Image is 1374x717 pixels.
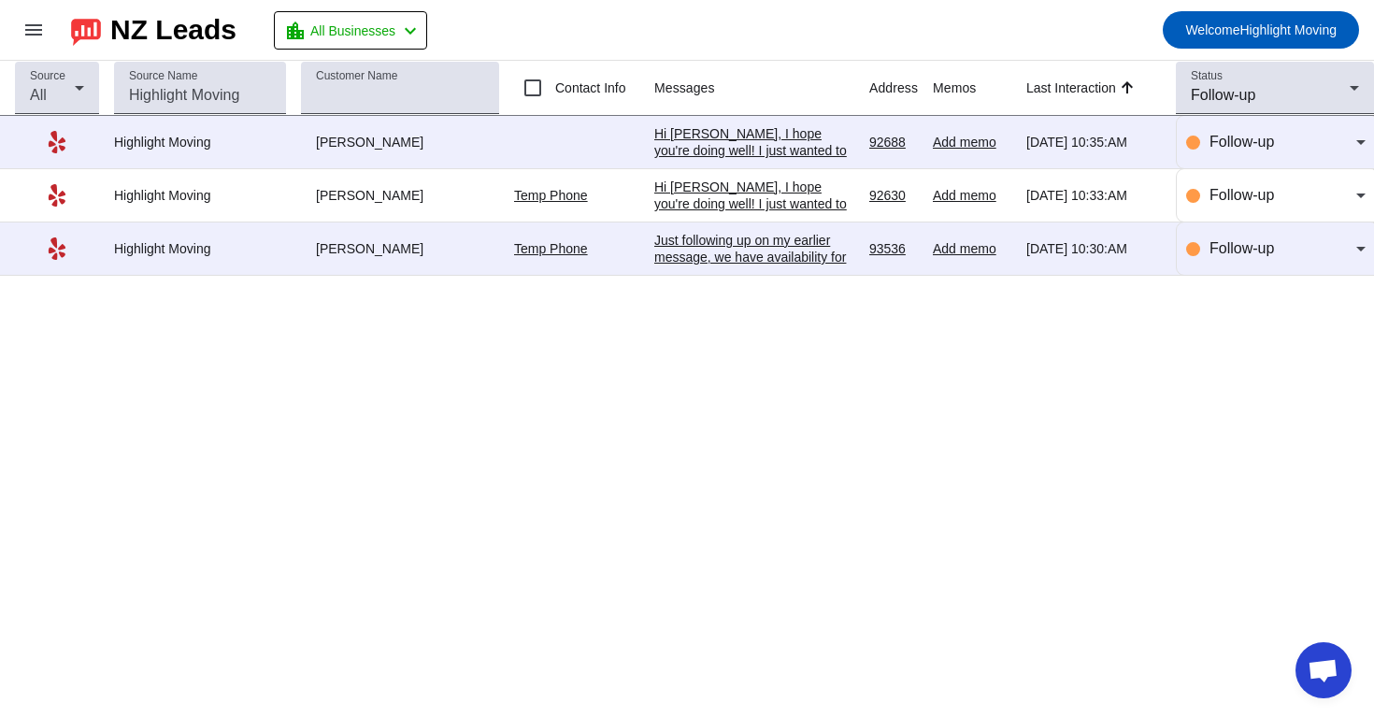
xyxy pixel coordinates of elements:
mat-icon: Yelp [46,131,68,153]
mat-label: Source Name [129,70,197,82]
input: Highlight Moving [129,84,271,107]
div: Open chat [1295,642,1352,698]
a: Temp Phone [514,241,588,256]
div: Highlight Moving [114,187,286,204]
mat-label: Source [30,70,65,82]
th: Address [869,61,933,116]
mat-icon: chevron_left [399,20,422,42]
div: Just following up on my earlier message, we have availability for [DATE], and I'd be happy to hel... [654,232,854,501]
mat-icon: menu [22,19,45,41]
span: Follow-up [1209,240,1274,256]
div: [PERSON_NAME] [301,240,499,257]
span: All Businesses [310,18,395,44]
span: Follow-up [1209,187,1274,203]
th: Messages [654,61,869,116]
span: All [30,87,47,103]
div: [DATE] 10:33:AM [1026,187,1161,204]
div: Last Interaction [1026,79,1116,97]
mat-icon: Yelp [46,237,68,260]
button: All Businesses [274,11,427,50]
span: Follow-up [1209,134,1274,150]
div: 93536 [869,240,918,257]
th: Memos [933,61,1026,116]
mat-icon: location_city [284,20,307,42]
div: NZ Leads [110,17,236,43]
div: Add memo [933,187,1011,204]
div: Highlight Moving [114,134,286,151]
img: logo [71,14,101,46]
div: [DATE] 10:30:AM [1026,240,1161,257]
span: Highlight Moving [1185,17,1337,43]
div: 92630 [869,187,918,204]
mat-icon: Yelp [46,184,68,207]
mat-label: Customer Name [316,70,397,82]
label: Contact Info [551,79,626,97]
div: Hi [PERSON_NAME], I hope you're doing well! I just wanted to follow up and see if you're still co... [654,179,854,397]
div: [DATE] 10:35:AM [1026,134,1161,151]
a: Temp Phone [514,188,588,203]
div: Hi [PERSON_NAME], I hope you're doing well! I just wanted to follow up and see if you're still co... [654,125,854,344]
div: 92688 [869,134,918,151]
div: Add memo [933,134,1011,151]
div: [PERSON_NAME] [301,187,499,204]
span: Welcome [1185,22,1239,37]
div: [PERSON_NAME] [301,134,499,151]
div: Highlight Moving [114,240,286,257]
span: Follow-up [1191,87,1255,103]
mat-label: Status [1191,70,1223,82]
button: WelcomeHighlight Moving [1163,11,1359,49]
div: Add memo [933,240,1011,257]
